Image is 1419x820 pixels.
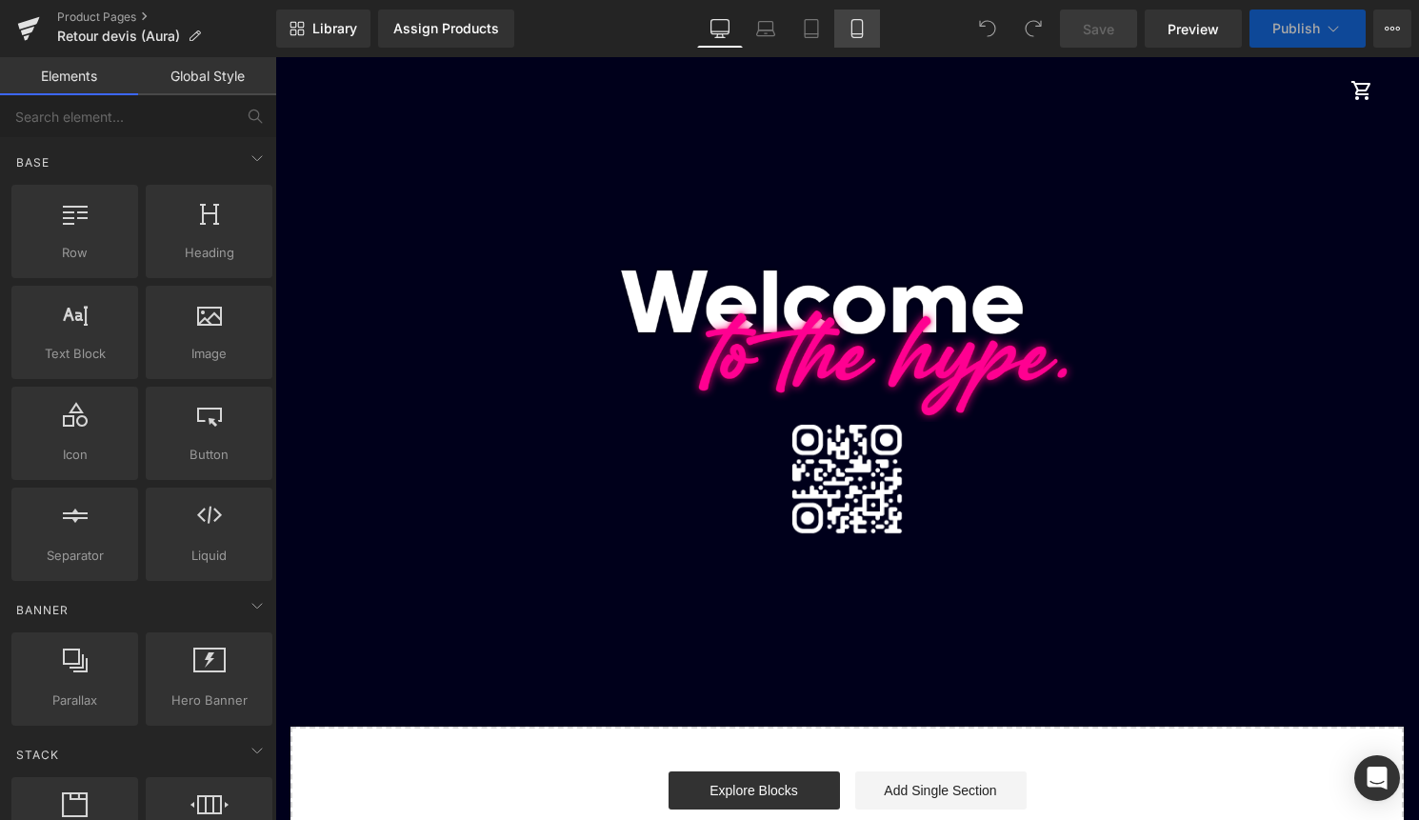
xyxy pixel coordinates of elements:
[789,10,834,48] a: Tablet
[1249,10,1366,48] button: Publish
[14,601,70,619] span: Banner
[151,690,267,710] span: Hero Banner
[312,20,357,37] span: Library
[151,344,267,364] span: Image
[1014,10,1052,48] button: Redo
[697,10,743,48] a: Desktop
[14,153,51,171] span: Base
[17,445,132,465] span: Icon
[1083,19,1114,39] span: Save
[1145,10,1242,48] a: Preview
[14,746,61,764] span: Stack
[57,29,180,44] span: Retour devis (Aura)
[276,10,370,48] a: New Library
[393,21,499,36] div: Assign Products
[1068,14,1106,52] a: Panier
[1168,19,1219,39] span: Preview
[17,344,132,364] span: Text Block
[1075,22,1098,45] span: shopping_cart
[151,546,267,566] span: Liquid
[580,714,751,752] a: Add Single Section
[1354,755,1400,801] div: Open Intercom Messenger
[17,546,132,566] span: Separator
[969,10,1007,48] button: Undo
[17,690,132,710] span: Parallax
[151,445,267,465] span: Button
[1373,10,1411,48] button: More
[743,10,789,48] a: Laptop
[393,714,565,752] a: Explore Blocks
[834,10,880,48] a: Mobile
[138,57,276,95] a: Global Style
[1272,21,1320,36] span: Publish
[57,10,276,25] a: Product Pages
[17,243,132,263] span: Row
[151,243,267,263] span: Heading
